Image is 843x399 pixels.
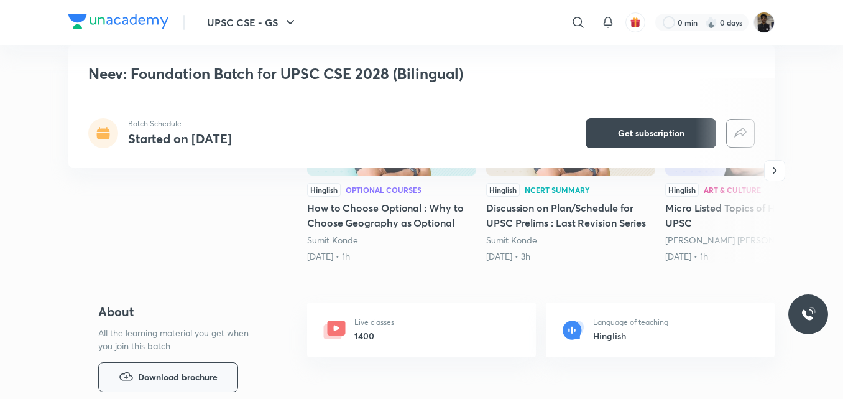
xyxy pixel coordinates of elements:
a: 2.2KHinglishNCERT SummaryDiscussion on Plan/Schedule for UPSC Prelims : Last Revision SeriesSumit... [486,78,655,263]
div: 30th Apr • 3h [486,250,655,263]
div: NCERT Summary [525,186,590,194]
h5: Micro Listed Topics of History for UPSC [665,200,834,230]
p: Batch Schedule [128,118,232,129]
h6: 1400 [354,329,394,342]
h6: Hinglish [593,329,668,342]
div: Hinglish [307,183,341,197]
img: Company Logo [68,14,168,29]
a: Company Logo [68,14,168,32]
div: 21st Jun • 1h [307,250,476,263]
h5: How to Choose Optional : Why to Choose Geography as Optional [307,200,476,230]
div: Hinglish [665,183,699,197]
div: Optional Courses [346,186,421,194]
h1: Neev: Foundation Batch for UPSC CSE 2028 (Bilingual) [88,65,575,83]
h4: Started on [DATE] [128,130,232,147]
img: avatar [630,17,641,28]
img: Vivek Vivek [753,12,775,33]
span: Download brochure [138,370,218,384]
button: Get subscription [586,118,716,148]
a: Sumit Konde [307,234,358,246]
a: [PERSON_NAME] [PERSON_NAME] [665,234,807,246]
img: ttu [801,307,816,322]
div: Sumit Konde [486,234,655,246]
div: Sumit Konde [307,234,476,246]
p: Language of teaching [593,317,668,328]
p: All the learning material you get when you join this batch [98,326,259,352]
h4: About [98,303,267,321]
button: UPSC CSE - GS [200,10,305,35]
a: How to Choose Optional : Why to Choose Geography as Optional [307,78,476,263]
div: Hinglish [486,183,520,197]
p: Live classes [354,317,394,328]
div: Nandini Singh Tomar [665,234,834,246]
div: 6th Jun • 1h [665,250,834,263]
a: Sumit Konde [486,234,537,246]
span: Get subscription [618,127,684,139]
img: streak [705,16,717,29]
a: Micro Listed Topics of History for UPSC [665,78,834,263]
button: avatar [625,12,645,32]
a: 2.3KHinglishArt & CultureMicro Listed Topics of History for UPSC[PERSON_NAME] [PERSON_NAME][DATE]... [665,78,834,263]
a: 662HinglishOptional CoursesHow to Choose Optional : Why to Choose Geography as OptionalSumit Kond... [307,78,476,263]
button: Download brochure [98,362,238,392]
a: Discussion on Plan/Schedule for UPSC Prelims : Last Revision Series [486,78,655,263]
h5: Discussion on Plan/Schedule for UPSC Prelims : Last Revision Series [486,200,655,230]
